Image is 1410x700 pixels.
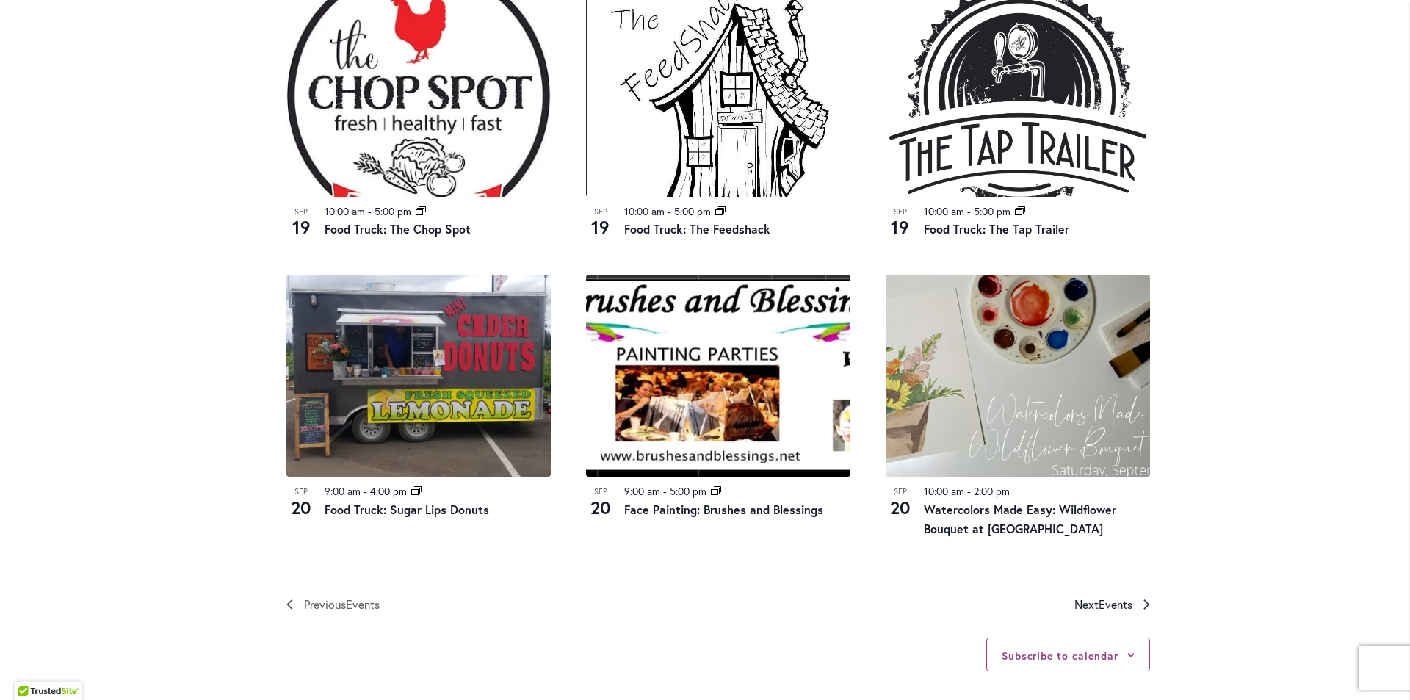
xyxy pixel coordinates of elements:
[286,595,380,614] a: Previous Events
[586,206,615,218] span: Sep
[886,214,915,239] span: 19
[886,206,915,218] span: Sep
[924,221,1069,237] a: Food Truck: The Tap Trailer
[346,596,380,612] span: Events
[286,206,316,218] span: Sep
[924,502,1116,536] a: Watercolors Made Easy: Wildflower Bouquet at [GEOGRAPHIC_DATA]
[11,648,52,689] iframe: Launch Accessibility Center
[624,502,823,517] a: Face Painting: Brushes and Blessings
[624,484,660,498] time: 9:00 am
[586,495,615,520] span: 20
[1074,595,1132,614] span: Next
[886,495,915,520] span: 20
[974,484,1010,498] time: 2:00 pm
[586,214,615,239] span: 19
[304,595,380,614] span: Previous
[624,221,770,237] a: Food Truck: The Feedshack
[325,221,471,237] a: Food Truck: The Chop Spot
[624,204,665,218] time: 10:00 am
[286,495,316,520] span: 20
[924,484,964,498] time: 10:00 am
[286,275,551,477] img: Food Truck: Sugar Lips Apple Cider Donuts
[886,486,915,498] span: Sep
[375,204,411,218] time: 5:00 pm
[364,484,367,498] span: -
[1099,596,1132,612] span: Events
[368,204,372,218] span: -
[967,484,971,498] span: -
[674,204,711,218] time: 5:00 pm
[1074,595,1150,614] a: Next Events
[325,502,489,517] a: Food Truck: Sugar Lips Donuts
[325,204,365,218] time: 10:00 am
[586,275,850,477] img: Brushes and Blessings – Face Painting
[325,484,361,498] time: 9:00 am
[586,486,615,498] span: Sep
[670,484,706,498] time: 5:00 pm
[886,275,1150,477] img: 25cdfb0fdae5fac2d41c26229c463054
[967,204,971,218] span: -
[1002,649,1118,663] button: Subscribe to calendar
[974,204,1010,218] time: 5:00 pm
[370,484,407,498] time: 4:00 pm
[663,484,667,498] span: -
[286,214,316,239] span: 19
[924,204,964,218] time: 10:00 am
[668,204,671,218] span: -
[286,486,316,498] span: Sep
